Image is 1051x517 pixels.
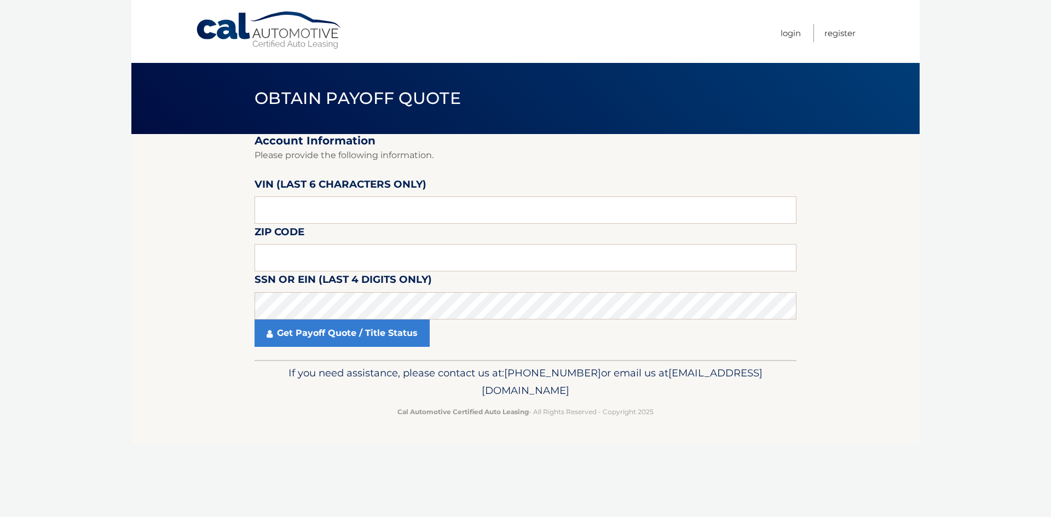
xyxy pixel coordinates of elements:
a: Login [781,24,801,42]
p: Please provide the following information. [255,148,796,163]
h2: Account Information [255,134,796,148]
a: Register [824,24,856,42]
p: - All Rights Reserved - Copyright 2025 [262,406,789,417]
label: SSN or EIN (last 4 digits only) [255,271,432,292]
span: Obtain Payoff Quote [255,88,461,108]
strong: Cal Automotive Certified Auto Leasing [397,408,529,416]
span: [PHONE_NUMBER] [504,367,601,379]
p: If you need assistance, please contact us at: or email us at [262,364,789,399]
a: Get Payoff Quote / Title Status [255,320,430,347]
label: VIN (last 6 characters only) [255,176,426,196]
label: Zip Code [255,224,304,244]
a: Cal Automotive [195,11,343,50]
